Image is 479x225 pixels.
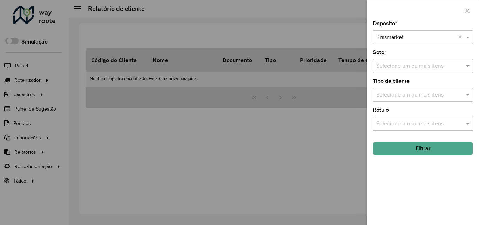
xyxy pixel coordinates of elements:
[458,33,464,41] span: Clear all
[373,48,386,57] label: Setor
[373,106,389,114] label: Rótulo
[373,77,410,85] label: Tipo de cliente
[373,19,397,28] label: Depósito
[373,142,473,155] button: Filtrar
